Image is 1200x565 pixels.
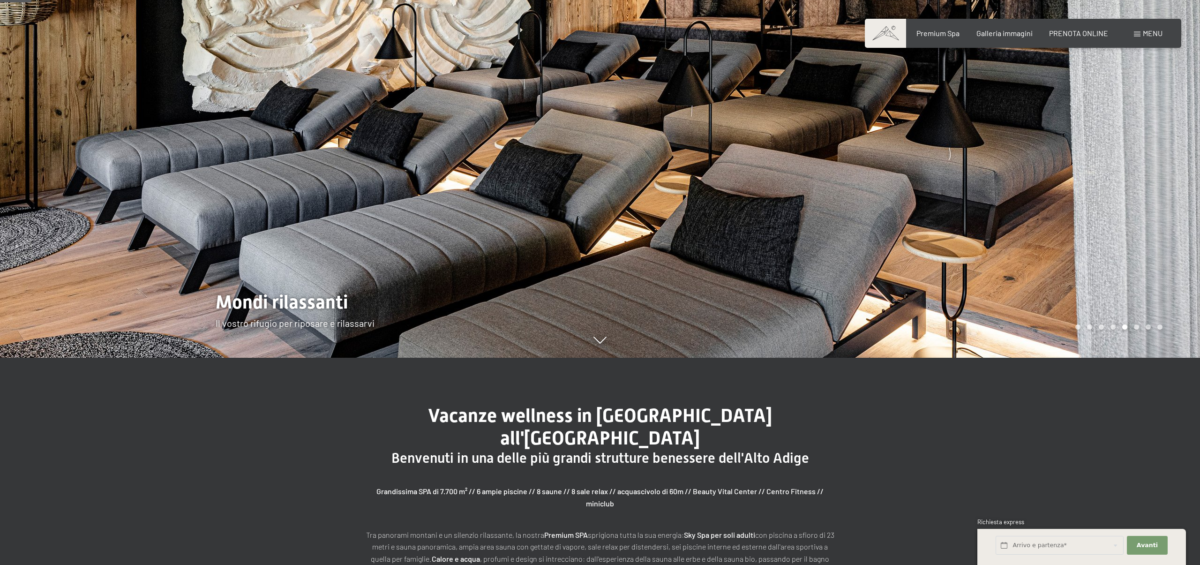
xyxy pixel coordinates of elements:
span: Avanti [1137,541,1158,550]
strong: Premium SPA [544,530,588,539]
div: Carousel Pagination [1072,324,1162,330]
span: Benvenuti in una delle più grandi strutture benessere dell'Alto Adige [391,450,809,466]
span: Menu [1143,29,1162,38]
a: Galleria immagini [976,29,1033,38]
strong: Calore e acqua [432,554,480,563]
span: Richiesta express [977,518,1024,526]
button: Avanti [1127,536,1167,555]
span: Vacanze wellness in [GEOGRAPHIC_DATA] all'[GEOGRAPHIC_DATA] [428,405,772,449]
a: PRENOTA ONLINE [1049,29,1108,38]
div: Carousel Page 2 [1087,324,1092,330]
div: Carousel Page 8 [1157,324,1162,330]
div: Carousel Page 5 (Current Slide) [1122,324,1127,330]
div: Carousel Page 3 [1099,324,1104,330]
strong: Sky Spa per soli adulti [684,530,755,539]
div: Carousel Page 1 [1075,324,1080,330]
div: Carousel Page 6 [1134,324,1139,330]
a: Premium Spa [916,29,960,38]
div: Carousel Page 4 [1110,324,1116,330]
div: Carousel Page 7 [1146,324,1151,330]
strong: Grandissima SPA di 7.700 m² // 6 ampie piscine // 8 saune // 8 sale relax // acquascivolo di 60m ... [376,487,824,508]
